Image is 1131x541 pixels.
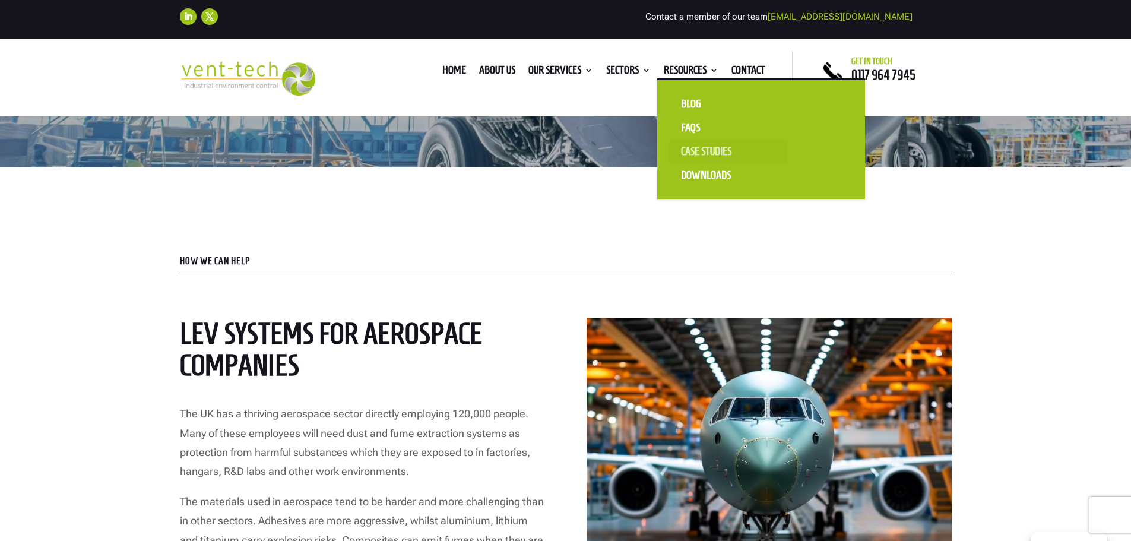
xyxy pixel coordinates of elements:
[669,163,788,187] a: Downloads
[528,66,593,79] a: Our Services
[851,56,892,66] span: Get in touch
[606,66,651,79] a: Sectors
[768,11,913,22] a: [EMAIL_ADDRESS][DOMAIN_NAME]
[180,404,544,492] p: The UK has a thriving aerospace sector directly employing 120,000 people. Many of these employees...
[180,318,544,387] h2: LEV systems for aerospace companies
[442,66,466,79] a: Home
[664,66,718,79] a: Resources
[645,11,913,22] span: Contact a member of our team
[180,8,197,25] a: Follow on LinkedIn
[669,140,788,163] a: Case Studies
[201,8,218,25] a: Follow on X
[180,257,952,266] p: HOW WE CAN HELP
[851,68,915,82] a: 0117 964 7945
[731,66,765,79] a: Contact
[180,61,316,96] img: 2023-09-27T08_35_16.549ZVENT-TECH---Clear-background
[669,92,788,116] a: Blog
[479,66,515,79] a: About us
[669,116,788,140] a: FAQS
